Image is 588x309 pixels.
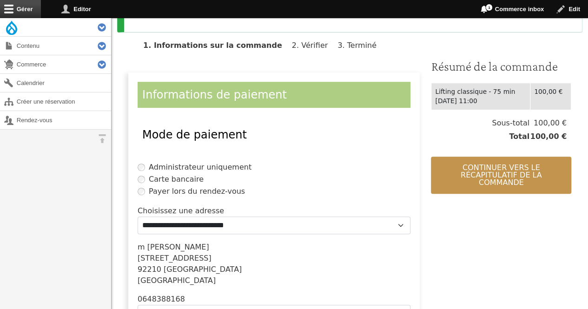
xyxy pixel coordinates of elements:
[138,205,224,217] label: Choisissez une adresse
[138,276,216,285] span: [GEOGRAPHIC_DATA]
[147,243,209,251] span: [PERSON_NAME]
[149,162,251,173] label: Administrateur uniquement
[149,174,204,185] label: Carte bancaire
[435,97,477,105] time: [DATE] 11:00
[529,118,567,129] span: 100,00 €
[142,88,287,101] span: Informations de paiement
[138,243,145,251] span: m
[431,157,571,194] button: Continuer vers le récapitulatif de la commande
[138,265,161,274] span: 92210
[143,41,290,50] li: Informations sur la commande
[529,131,567,142] span: 100,00 €
[337,41,384,50] li: Terminé
[431,59,571,74] h3: Résumé de la commande
[530,83,571,110] td: 100,00 €
[149,186,245,197] label: Payer lors du rendez-vous
[93,130,111,148] button: Orientation horizontale
[492,118,529,129] span: Sous-total
[292,41,335,50] li: Vérifier
[138,294,410,305] div: 0648388168
[435,87,526,97] div: Lifting classique - 75 min
[509,131,529,142] span: Total
[485,4,493,11] span: 1
[142,128,247,141] span: Mode de paiement
[138,254,211,263] span: [STREET_ADDRESS]
[164,265,242,274] span: [GEOGRAPHIC_DATA]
